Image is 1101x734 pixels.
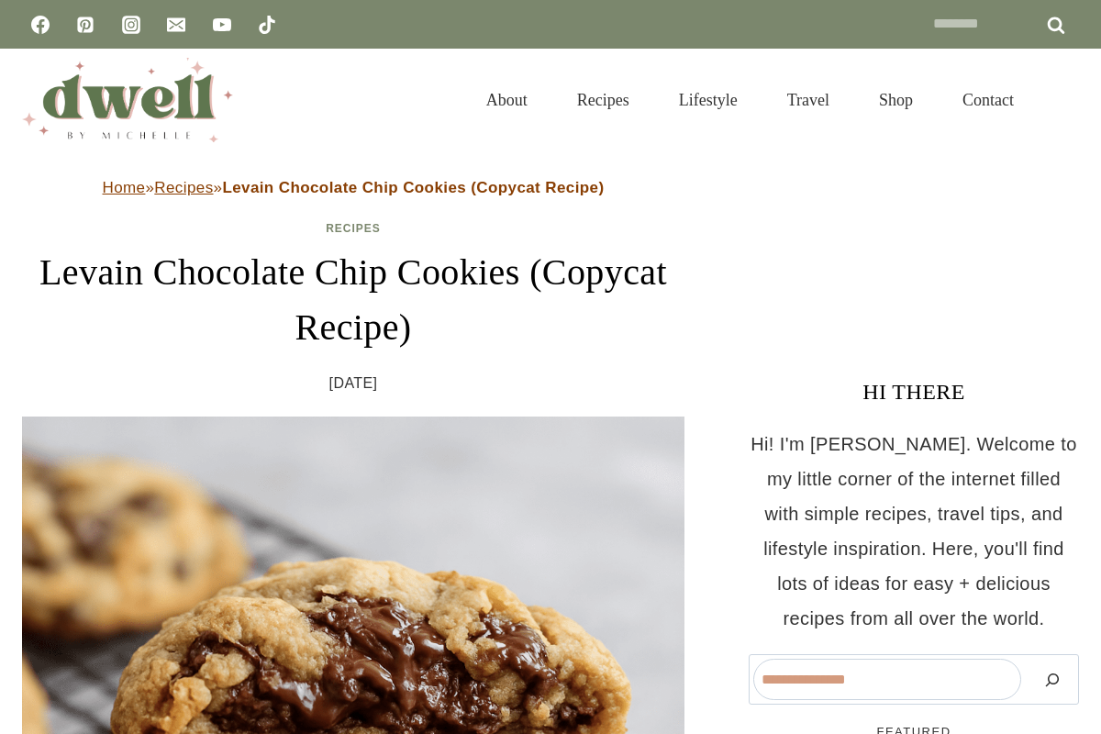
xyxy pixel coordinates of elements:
[462,68,552,132] a: About
[103,179,605,196] span: » »
[154,179,213,196] a: Recipes
[749,427,1079,636] p: Hi! I'm [PERSON_NAME]. Welcome to my little corner of the internet filled with simple recipes, tr...
[249,6,285,43] a: TikTok
[22,58,233,142] img: DWELL by michelle
[22,245,684,355] h1: Levain Chocolate Chip Cookies (Copycat Recipe)
[654,68,762,132] a: Lifestyle
[854,68,938,132] a: Shop
[158,6,195,43] a: Email
[67,6,104,43] a: Pinterest
[113,6,150,43] a: Instagram
[552,68,654,132] a: Recipes
[938,68,1039,132] a: Contact
[22,6,59,43] a: Facebook
[103,179,146,196] a: Home
[1048,84,1079,116] button: View Search Form
[762,68,854,132] a: Travel
[222,179,604,196] strong: Levain Chocolate Chip Cookies (Copycat Recipe)
[462,68,1039,132] nav: Primary Navigation
[326,222,381,235] a: Recipes
[749,375,1079,408] h3: HI THERE
[1030,659,1074,700] button: Search
[204,6,240,43] a: YouTube
[329,370,378,397] time: [DATE]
